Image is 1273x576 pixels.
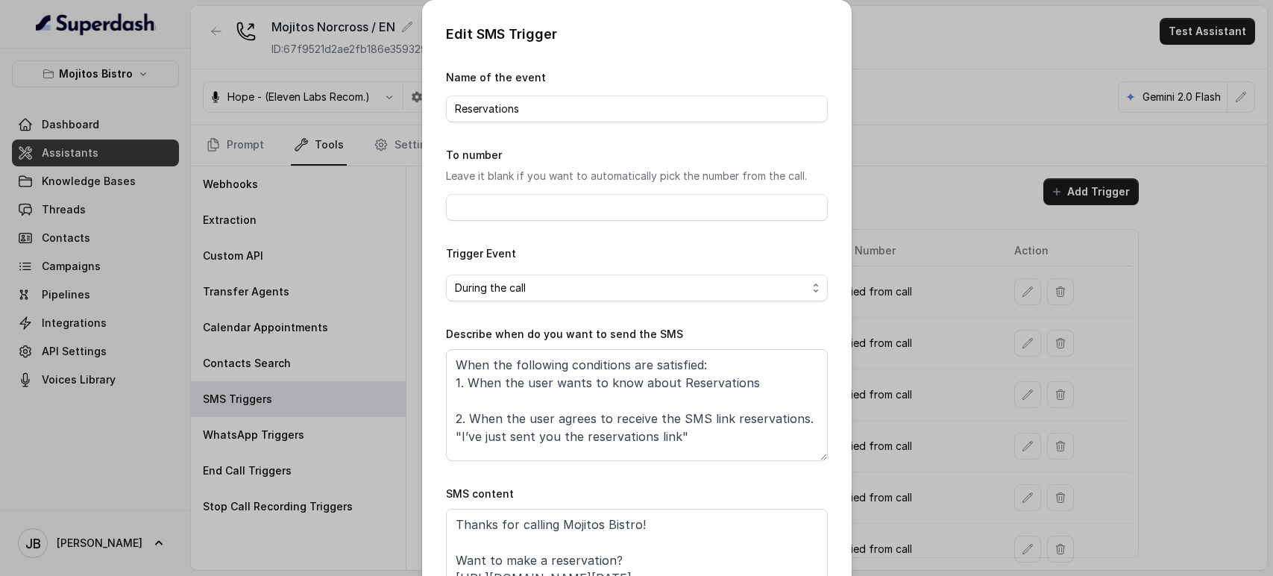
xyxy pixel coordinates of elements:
p: Edit SMS Trigger [446,24,828,45]
textarea: When the following conditions are satisfied: 1. When the user wants to know about Reservations 2.... [446,349,828,461]
label: Trigger Event [446,247,516,260]
label: Describe when do you want to send the SMS [446,328,683,340]
p: Leave it blank if you want to automatically pick the number from the call. [446,167,828,185]
label: To number [446,148,502,161]
span: During the call [455,279,807,297]
label: SMS content [446,487,514,500]
button: During the call [446,275,828,301]
label: Name of the event [446,71,546,84]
